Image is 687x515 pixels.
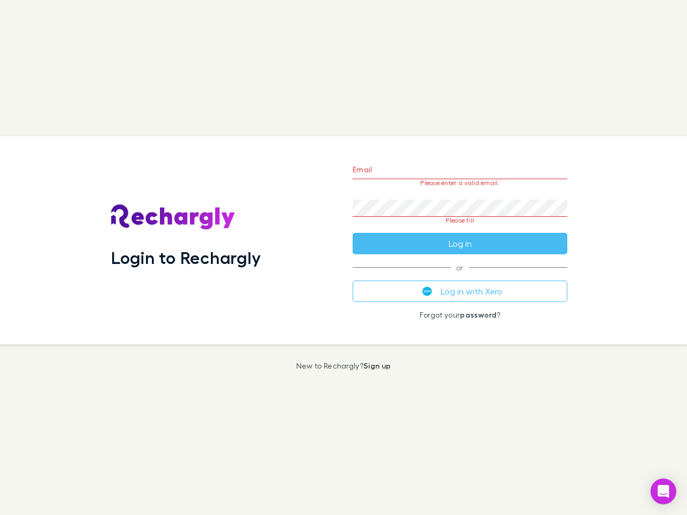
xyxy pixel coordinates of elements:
p: New to Rechargly? [296,362,391,370]
p: Please fill [353,217,567,224]
img: Rechargly's Logo [111,204,236,230]
span: or [353,267,567,268]
button: Log in with Xero [353,281,567,302]
h1: Login to Rechargly [111,247,261,268]
p: Please enter a valid email. [353,179,567,187]
img: Xero's logo [422,286,432,296]
a: Sign up [363,361,391,370]
button: Log in [353,233,567,254]
div: Open Intercom Messenger [651,479,676,504]
a: password [460,310,496,319]
p: Forgot your ? [353,311,567,319]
